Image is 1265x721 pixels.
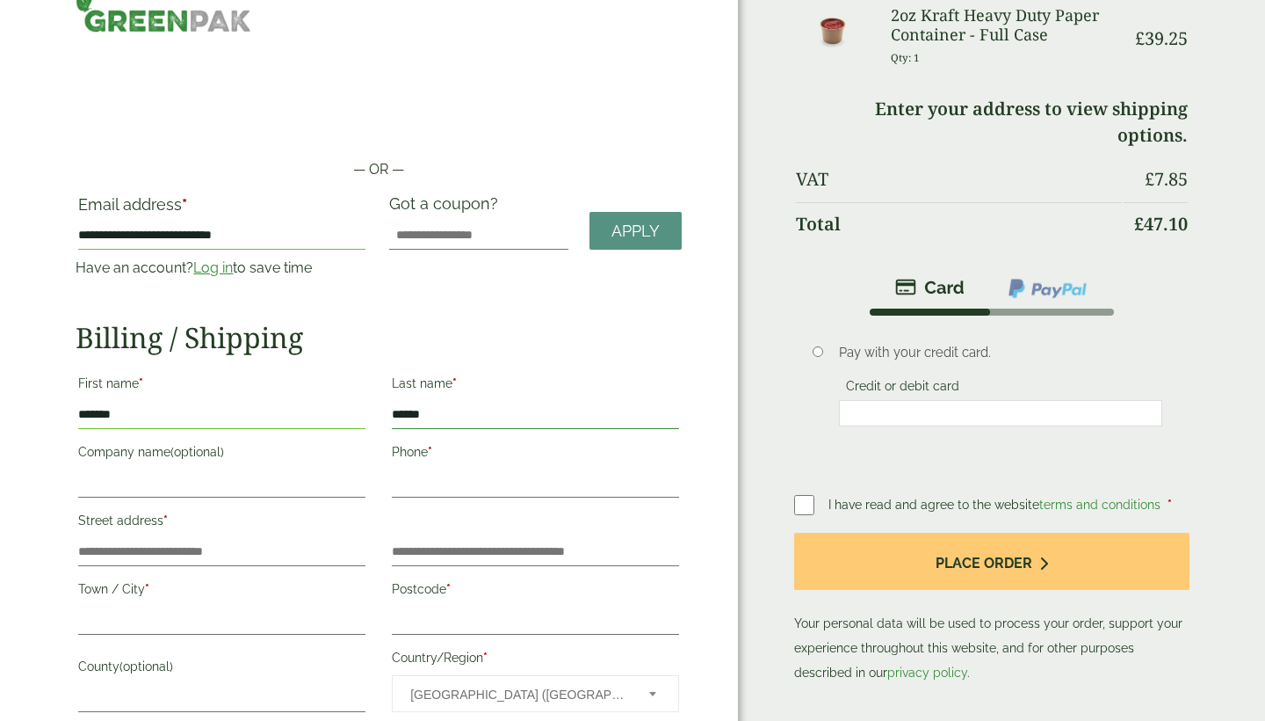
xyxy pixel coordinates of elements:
label: First name [78,371,365,401]
iframe: Secure card payment input frame [844,405,1157,421]
label: Postcode [392,577,679,607]
span: (optional) [170,445,224,459]
small: Qty: 1 [891,51,920,64]
span: £ [1145,167,1154,191]
span: £ [1135,26,1145,50]
bdi: 39.25 [1135,26,1188,50]
h3: 2oz Kraft Heavy Duty Paper Container - Full Case [891,6,1122,44]
label: Street address [78,508,365,538]
a: Log in [193,259,233,276]
label: Company name [78,440,365,470]
span: Apply [611,222,660,241]
abbr: required [483,651,488,665]
th: VAT [796,158,1122,200]
span: (optional) [119,659,173,674]
label: Country/Region [392,645,679,675]
p: — OR — [76,159,682,180]
abbr: required [1167,498,1172,512]
img: stripe.png [895,277,965,298]
button: Place order [794,533,1189,590]
abbr: required [139,376,143,390]
bdi: 7.85 [1145,167,1188,191]
label: Email address [78,197,365,222]
p: Pay with your credit card. [839,343,1162,362]
span: £ [1134,212,1144,236]
a: terms and conditions [1039,498,1160,512]
label: Got a coupon? [389,194,505,222]
p: Have an account? to save time [76,258,368,279]
abbr: required [163,513,168,528]
span: Country/Region [392,675,679,712]
abbr: required [446,582,451,596]
a: privacy policy [887,666,967,680]
span: I have read and agree to the website [828,498,1164,512]
iframe: Secure payment button frame [76,103,682,138]
abbr: required [452,376,457,390]
th: Total [796,202,1122,245]
label: Town / City [78,577,365,607]
bdi: 47.10 [1134,212,1188,236]
label: County [78,654,365,684]
a: Apply [589,212,682,250]
abbr: required [428,445,432,459]
td: Enter your address to view shipping options. [796,88,1188,157]
p: Your personal data will be used to process your order, support your experience throughout this we... [794,533,1189,685]
abbr: required [145,582,149,596]
h2: Billing / Shipping [76,321,682,354]
abbr: required [182,195,187,214]
span: United Kingdom (UK) [410,676,625,713]
label: Phone [392,440,679,470]
label: Last name [392,371,679,401]
label: Credit or debit card [839,379,966,398]
img: ppcp-gateway.png [1007,277,1088,300]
